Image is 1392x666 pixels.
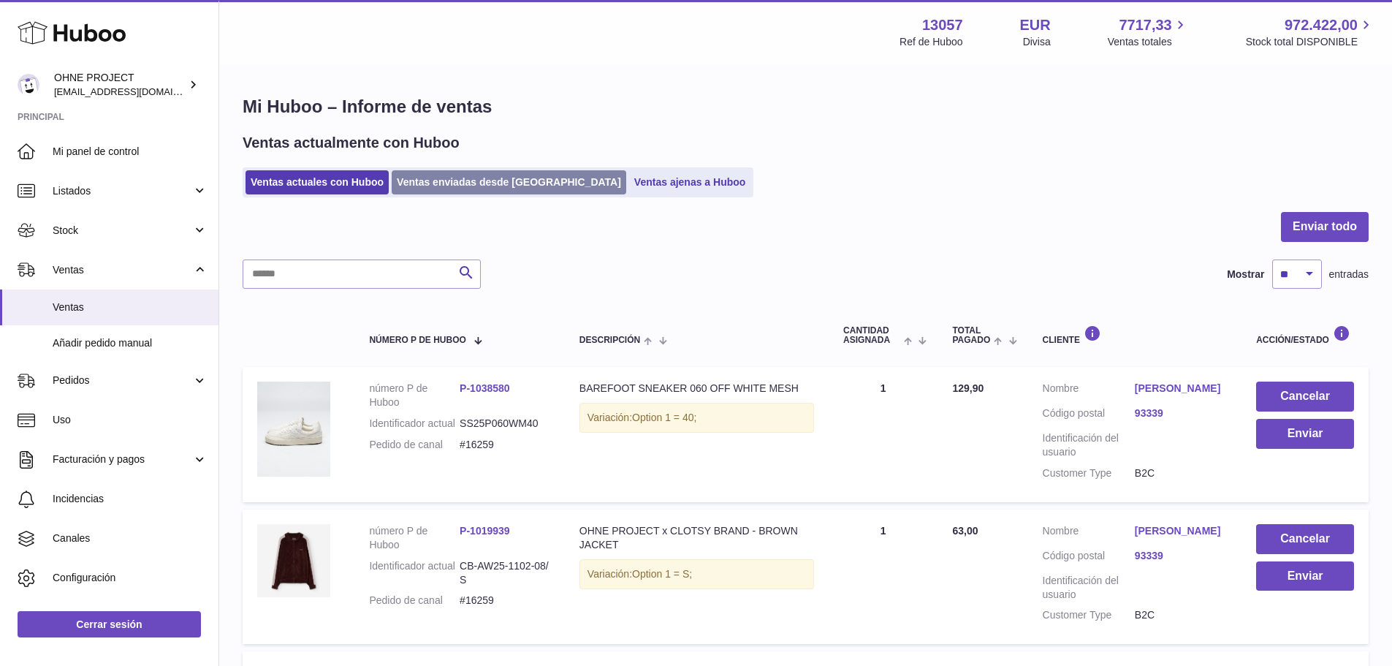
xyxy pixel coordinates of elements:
[18,611,201,637] a: Cerrar sesión
[1108,35,1189,49] span: Ventas totales
[952,326,990,345] span: Total pagado
[54,71,186,99] div: OHNE PROJECT
[369,559,460,587] dt: Identificador actual
[1108,15,1189,49] a: 7717,33 Ventas totales
[1281,212,1369,242] button: Enviar todo
[1020,15,1051,35] strong: EUR
[53,531,208,545] span: Canales
[53,336,208,350] span: Añadir pedido manual
[369,524,460,552] dt: número P de Huboo
[1329,268,1369,281] span: entradas
[369,382,460,409] dt: número P de Huboo
[579,524,814,552] div: OHNE PROJECT x CLOTSY BRAND - BROWN JACKET
[1256,325,1354,345] div: Acción/Estado
[1227,268,1264,281] label: Mostrar
[1135,406,1227,420] a: 93339
[1119,15,1171,35] span: 7717,33
[922,15,963,35] strong: 13057
[243,95,1369,118] h1: Mi Huboo – Informe de ventas
[1043,406,1135,424] dt: Código postal
[257,382,330,477] img: 060WHITEMESHSMALL.jpg
[829,367,937,502] td: 1
[53,184,192,198] span: Listados
[53,453,192,466] span: Facturación y pagos
[1043,524,1135,542] dt: Nombre
[53,413,208,427] span: Uso
[54,86,215,97] span: [EMAIL_ADDRESS][DOMAIN_NAME]
[629,170,751,194] a: Ventas ajenas a Huboo
[460,559,550,587] dd: CB-AW25-1102-08/S
[1043,382,1135,399] dt: Nombre
[53,571,208,585] span: Configuración
[829,510,937,644] td: 1
[369,438,460,452] dt: Pedido de canal
[53,263,192,277] span: Ventas
[53,374,192,387] span: Pedidos
[1043,574,1135,602] dt: Identificación del usuario
[1043,608,1135,622] dt: Customer Type
[1043,431,1135,459] dt: Identificación del usuario
[369,417,460,431] dt: Identificador actual
[460,594,550,608] dd: #16259
[632,412,696,423] span: Option 1 = 40;
[1135,524,1227,538] a: [PERSON_NAME]
[1135,466,1227,480] dd: B2C
[53,492,208,506] span: Incidencias
[18,74,39,96] img: internalAdmin-13057@internal.huboo.com
[257,524,330,597] img: Chaqueta_de_Chandal_marron-F_ohne.jpg
[1135,608,1227,622] dd: B2C
[460,438,550,452] dd: #16259
[1256,524,1354,554] button: Cancelar
[1135,549,1227,563] a: 93339
[1043,466,1135,480] dt: Customer Type
[246,170,389,194] a: Ventas actuales con Huboo
[53,224,192,238] span: Stock
[53,145,208,159] span: Mi panel de control
[1043,549,1135,567] dt: Código postal
[579,403,814,433] div: Variación:
[392,170,626,194] a: Ventas enviadas desde [GEOGRAPHIC_DATA]
[460,382,510,394] a: P-1038580
[1246,15,1374,49] a: 972.422,00 Stock total DISPONIBLE
[460,417,550,431] dd: SS25P060WM40
[1135,382,1227,396] a: [PERSON_NAME]
[369,594,460,608] dt: Pedido de canal
[1043,325,1228,345] div: Cliente
[952,525,978,537] span: 63,00
[1246,35,1374,49] span: Stock total DISPONIBLE
[1023,35,1051,49] div: Divisa
[53,300,208,314] span: Ventas
[1256,561,1354,591] button: Enviar
[369,336,465,345] span: número P de Huboo
[1285,15,1358,35] span: 972.422,00
[843,326,900,345] span: Cantidad ASIGNADA
[579,336,640,345] span: Descripción
[1256,382,1354,412] button: Cancelar
[632,568,692,580] span: Option 1 = S;
[579,559,814,589] div: Variación:
[952,382,984,394] span: 129,90
[579,382,814,396] div: BAREFOOT SNEAKER 060 OFF WHITE MESH
[243,133,460,153] h2: Ventas actualmente con Huboo
[460,525,510,537] a: P-1019939
[1256,419,1354,449] button: Enviar
[900,35,962,49] div: Ref de Huboo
